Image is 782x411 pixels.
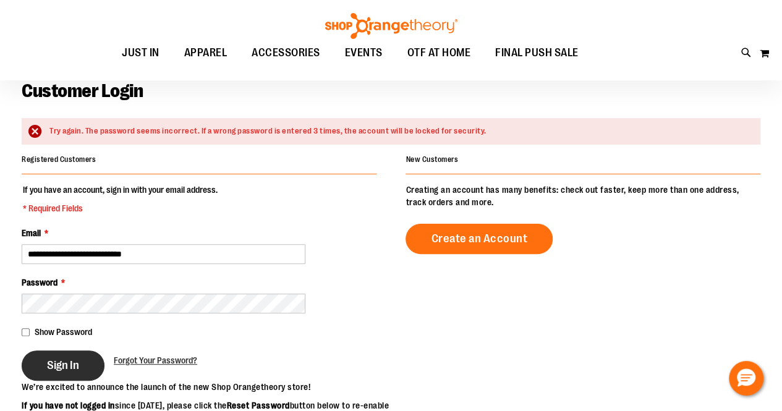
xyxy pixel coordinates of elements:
[406,155,458,164] strong: New Customers
[22,278,57,287] span: Password
[35,327,92,337] span: Show Password
[406,224,553,254] a: Create an Account
[184,39,227,67] span: APPAREL
[22,184,219,214] legend: If you have an account, sign in with your email address.
[239,39,333,67] a: ACCESSORIES
[227,400,290,410] strong: Reset Password
[49,125,748,137] div: Try again. The password seems incorrect. If a wrong password is entered 3 times, the account will...
[22,400,115,410] strong: If you have not logged in
[323,13,459,39] img: Shop Orangetheory
[483,39,591,67] a: FINAL PUSH SALE
[22,80,143,101] span: Customer Login
[22,228,41,238] span: Email
[395,39,483,67] a: OTF AT HOME
[431,232,527,245] span: Create an Account
[23,202,218,214] span: * Required Fields
[47,358,79,372] span: Sign In
[114,355,197,365] span: Forgot Your Password?
[406,184,760,208] p: Creating an account has many benefits: check out faster, keep more than one address, track orders...
[114,354,197,367] a: Forgot Your Password?
[495,39,579,67] span: FINAL PUSH SALE
[172,39,240,67] a: APPAREL
[345,39,383,67] span: EVENTS
[22,350,104,381] button: Sign In
[22,155,96,164] strong: Registered Customers
[333,39,395,67] a: EVENTS
[729,361,763,396] button: Hello, have a question? Let’s chat.
[122,39,159,67] span: JUST IN
[22,381,391,393] p: We’re excited to announce the launch of the new Shop Orangetheory store!
[252,39,320,67] span: ACCESSORIES
[407,39,471,67] span: OTF AT HOME
[109,39,172,67] a: JUST IN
